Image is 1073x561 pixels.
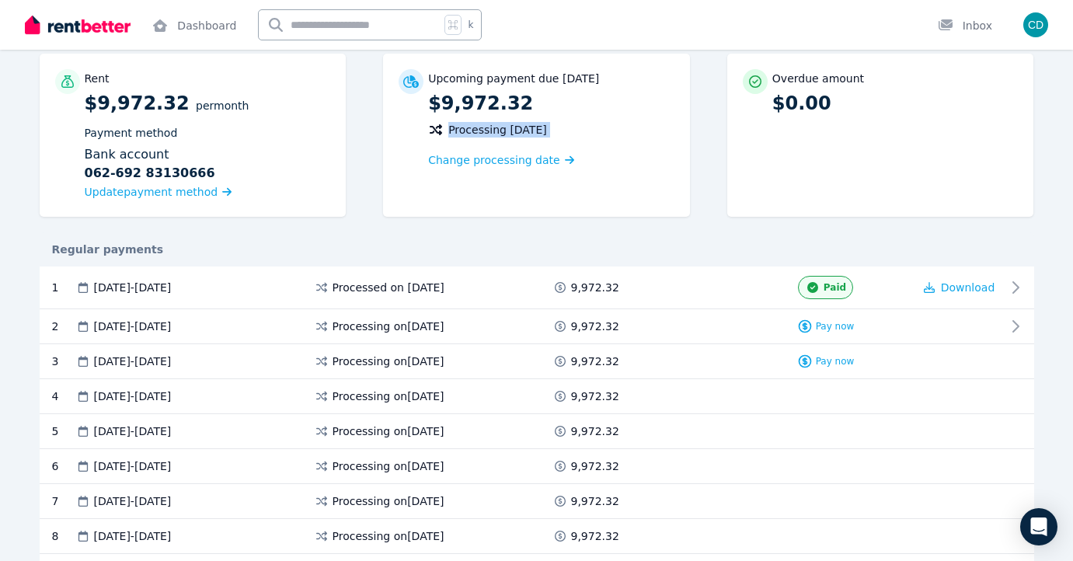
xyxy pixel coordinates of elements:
span: Processing on [DATE] [333,319,444,334]
p: $0.00 [772,91,1019,116]
span: 9,972.32 [571,528,619,544]
span: Download [941,281,995,294]
span: [DATE] - [DATE] [94,354,172,369]
div: 4 [52,389,75,404]
span: Processing on [DATE] [333,493,444,509]
span: [DATE] - [DATE] [94,458,172,474]
p: Rent [85,71,110,86]
span: Processing [DATE] [448,122,547,138]
span: 9,972.32 [571,493,619,509]
p: Overdue amount [772,71,864,86]
img: Christopher Dodson [1023,12,1048,37]
span: Update payment method [85,186,218,198]
span: Paid [824,281,846,294]
span: 9,972.32 [571,280,619,295]
span: Processing on [DATE] [333,423,444,439]
p: Upcoming payment due [DATE] [428,71,599,86]
span: [DATE] - [DATE] [94,528,172,544]
div: 7 [52,493,75,509]
span: Change processing date [428,152,560,168]
p: $9,972.32 [428,91,674,116]
span: Processing on [DATE] [333,528,444,544]
span: [DATE] - [DATE] [94,280,172,295]
span: [DATE] - [DATE] [94,423,172,439]
div: 5 [52,423,75,439]
div: Regular payments [40,242,1034,257]
span: 9,972.32 [571,458,619,474]
span: Pay now [816,320,855,333]
span: Processing on [DATE] [333,389,444,404]
span: 9,972.32 [571,319,619,334]
div: Open Intercom Messenger [1020,508,1057,545]
div: 8 [52,528,75,544]
span: k [468,19,473,31]
span: Processing on [DATE] [333,458,444,474]
span: [DATE] - [DATE] [94,493,172,509]
span: Processed on [DATE] [333,280,444,295]
span: 9,972.32 [571,423,619,439]
span: [DATE] - [DATE] [94,389,172,404]
a: Change processing date [428,152,574,168]
span: [DATE] - [DATE] [94,319,172,334]
img: RentBetter [25,13,131,37]
span: 9,972.32 [571,354,619,369]
p: Payment method [85,125,331,141]
div: 1 [52,276,75,299]
div: Inbox [938,18,992,33]
span: per Month [196,99,249,112]
span: Processing on [DATE] [333,354,444,369]
div: 2 [52,319,75,334]
p: $9,972.32 [85,91,331,201]
span: 9,972.32 [571,389,619,404]
div: 6 [52,458,75,474]
span: Pay now [816,355,855,368]
button: Download [924,280,995,295]
b: 062-692 83130666 [85,164,215,183]
div: 3 [52,354,75,369]
div: Bank account [85,145,331,183]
